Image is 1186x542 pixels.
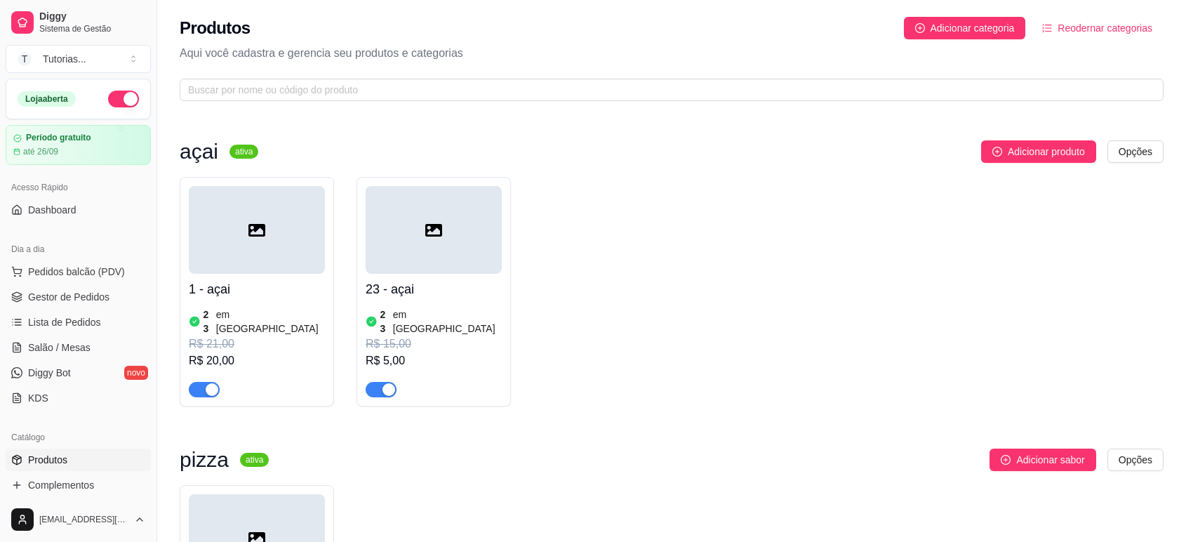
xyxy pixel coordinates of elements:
[39,11,145,23] span: Diggy
[28,478,94,492] span: Complementos
[393,308,502,336] article: em [GEOGRAPHIC_DATA]
[18,91,76,107] div: Loja aberta
[6,503,151,536] button: [EMAIL_ADDRESS][DOMAIN_NAME]
[990,449,1095,471] button: Adicionar sabor
[28,341,91,355] span: Salão / Mesas
[28,290,109,304] span: Gestor de Pedidos
[39,514,128,525] span: [EMAIL_ADDRESS][DOMAIN_NAME]
[981,140,1096,163] button: Adicionar produto
[39,23,145,34] span: Sistema de Gestão
[1058,20,1152,36] span: Reodernar categorias
[1107,140,1164,163] button: Opções
[28,315,101,329] span: Lista de Pedidos
[28,391,48,405] span: KDS
[6,426,151,449] div: Catálogo
[216,308,325,336] article: em [GEOGRAPHIC_DATA]
[188,82,1144,98] input: Buscar por nome ou código do produto
[180,143,218,160] h3: açai
[6,311,151,333] a: Lista de Pedidos
[189,336,325,352] div: R$ 21,00
[915,23,925,33] span: plus-circle
[240,453,269,467] sup: ativa
[6,238,151,260] div: Dia a dia
[931,20,1015,36] span: Adicionar categoria
[180,45,1164,62] p: Aqui você cadastra e gerencia seu produtos e categorias
[28,265,125,279] span: Pedidos balcão (PDV)
[1119,452,1152,468] span: Opções
[43,52,86,66] div: Tutorias ...
[904,17,1026,39] button: Adicionar categoria
[189,279,325,299] h4: 1 - açai
[28,453,67,467] span: Produtos
[180,17,251,39] h2: Produtos
[6,474,151,496] a: Complementos
[1119,144,1152,159] span: Opções
[108,91,139,107] button: Alterar Status
[26,133,91,143] article: Período gratuito
[229,145,258,159] sup: ativa
[1031,17,1164,39] button: Reodernar categorias
[1042,23,1052,33] span: ordered-list
[180,451,229,468] h3: pizza
[18,52,32,66] span: T
[1008,144,1085,159] span: Adicionar produto
[28,203,76,217] span: Dashboard
[6,45,151,73] button: Select a team
[6,286,151,308] a: Gestor de Pedidos
[366,279,502,299] h4: 23 - açai
[1107,449,1164,471] button: Opções
[28,366,71,380] span: Diggy Bot
[6,125,151,165] a: Período gratuitoaté 26/09
[366,336,502,352] div: R$ 15,00
[6,199,151,221] a: Dashboard
[6,362,151,384] a: Diggy Botnovo
[992,147,1002,157] span: plus-circle
[6,336,151,359] a: Salão / Mesas
[380,308,390,336] article: 23
[1016,452,1084,468] span: Adicionar sabor
[6,387,151,409] a: KDS
[6,6,151,39] a: DiggySistema de Gestão
[204,308,213,336] article: 23
[6,260,151,283] button: Pedidos balcão (PDV)
[23,146,58,157] article: até 26/09
[189,352,325,369] div: R$ 20,00
[366,352,502,369] div: R$ 5,00
[6,449,151,471] a: Produtos
[1001,455,1011,465] span: plus-circle
[6,176,151,199] div: Acesso Rápido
